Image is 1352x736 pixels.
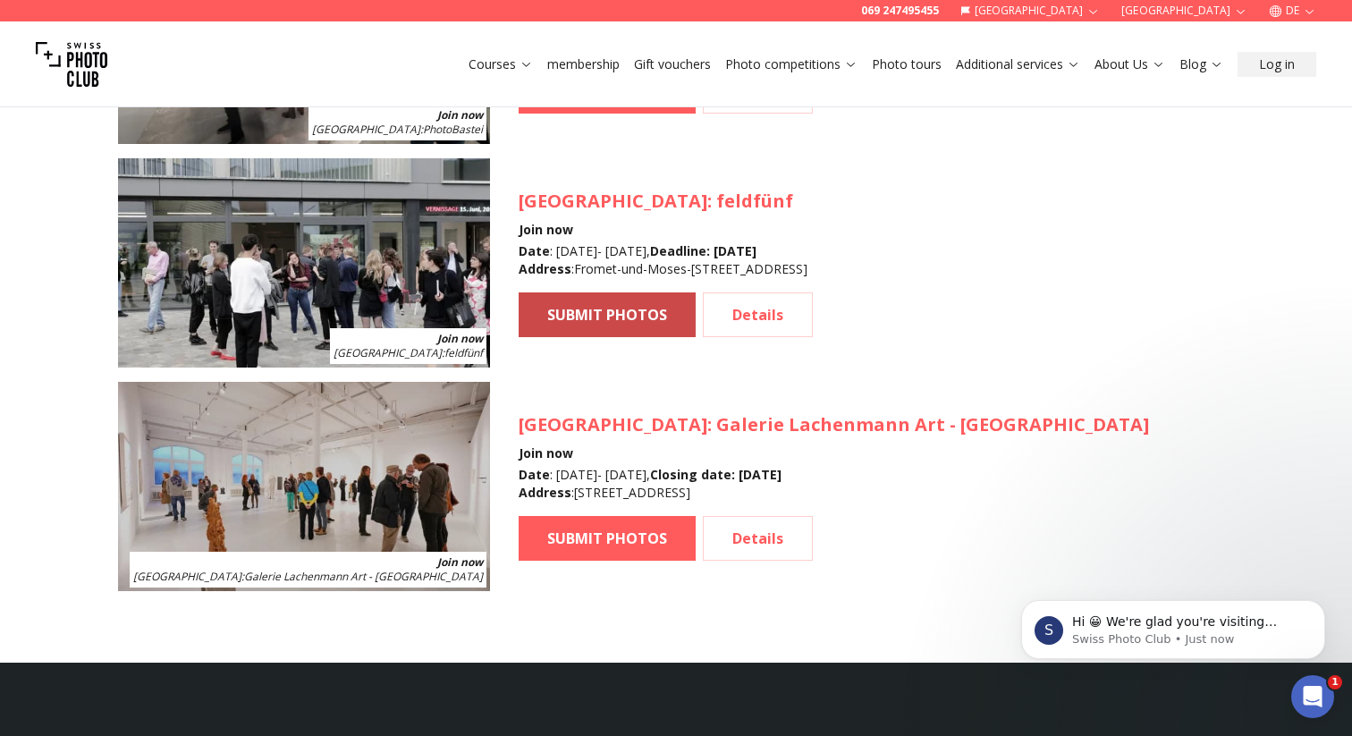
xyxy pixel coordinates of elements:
[540,52,627,77] button: membership
[865,52,949,77] button: Photo tours
[574,260,807,277] font: Fromet-und-Moses-[STREET_ADDRESS]
[703,516,813,561] a: Details
[556,242,597,259] font: [DATE]
[1179,55,1206,72] font: Blog
[714,242,756,259] font: [DATE]
[547,529,667,548] font: SUBMIT PHOTOS
[1094,55,1148,72] font: About Us
[975,3,1084,18] font: [GEOGRAPHIC_DATA]
[646,242,650,259] font: ,
[437,331,483,346] font: Join now
[731,466,735,483] font: :
[1259,55,1295,72] font: Log in
[627,52,718,77] button: Gift vouchers
[444,345,483,360] font: feldfünf
[994,563,1352,688] iframe: Intercom notifications message
[519,516,696,561] a: SUBMIT PHOTOS
[469,55,533,73] a: Courses
[519,292,696,337] a: SUBMIT PHOTOS
[861,4,939,18] a: 069 247495455
[597,242,602,259] font: -
[949,52,1087,77] button: Additional services
[861,3,939,18] font: 069 247495455
[716,412,1149,436] font: Galerie Lachenmann Art - [GEOGRAPHIC_DATA]
[718,52,865,77] button: Photo competitions
[1286,3,1299,18] font: DE
[36,29,107,100] img: Swiss photo club
[519,466,550,483] font: Date
[547,55,620,73] a: membership
[133,569,241,584] font: [GEOGRAPHIC_DATA]
[550,466,553,483] font: :
[1121,3,1230,18] font: [GEOGRAPHIC_DATA]
[519,412,707,436] font: [GEOGRAPHIC_DATA]
[571,260,574,277] font: :
[519,189,707,213] font: [GEOGRAPHIC_DATA]
[725,55,858,73] a: Photo competitions
[707,189,712,213] font: :
[732,305,783,325] font: Details
[1087,52,1172,77] button: About Us
[519,444,573,461] font: Join now
[118,158,490,368] img: SPC Photo Awards BERLIN December 2025
[461,52,540,77] button: Courses
[597,466,602,483] font: -
[1291,675,1334,718] iframe: Intercom live chat
[605,242,646,259] font: [DATE]
[442,345,444,360] font: :
[118,382,490,591] img: SPC Photo Awards Bodensee December 2025
[716,189,793,213] font: feldfünf
[519,221,573,238] font: Join now
[634,55,711,72] font: Gift vouchers
[1094,55,1165,73] a: About Us
[437,554,483,570] font: Join now
[547,55,620,72] font: membership
[732,529,783,548] font: Details
[334,345,442,360] font: [GEOGRAPHIC_DATA]
[556,466,597,483] font: [DATE]
[872,55,942,73] a: Photo tours
[519,242,550,259] font: Date
[241,569,244,584] font: :
[571,484,574,501] font: :
[650,466,731,483] font: Closing date
[519,260,571,277] font: Address
[650,242,706,259] font: Deadline
[703,292,813,337] a: Details
[1331,676,1339,688] font: 1
[469,55,516,72] font: Courses
[956,55,1063,72] font: Additional services
[519,484,571,501] font: Address
[420,122,423,137] font: :
[956,55,1080,73] a: Additional services
[707,412,712,436] font: :
[706,242,710,259] font: :
[739,466,782,483] font: [DATE]
[550,242,553,259] font: :
[312,122,420,137] font: [GEOGRAPHIC_DATA]
[547,305,667,325] font: SUBMIT PHOTOS
[725,55,841,72] font: Photo competitions
[872,55,942,72] font: Photo tours
[1172,52,1230,77] button: Blog
[437,107,483,123] font: Join now
[423,122,483,137] font: PhotoBastei
[244,569,483,584] font: Galerie Lachenmann Art - [GEOGRAPHIC_DATA]
[605,466,646,483] font: [DATE]
[634,55,711,73] a: Gift vouchers
[646,466,650,483] font: ,
[1238,52,1316,77] button: Log in
[574,484,690,501] font: [STREET_ADDRESS]
[1179,55,1223,73] a: Blog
